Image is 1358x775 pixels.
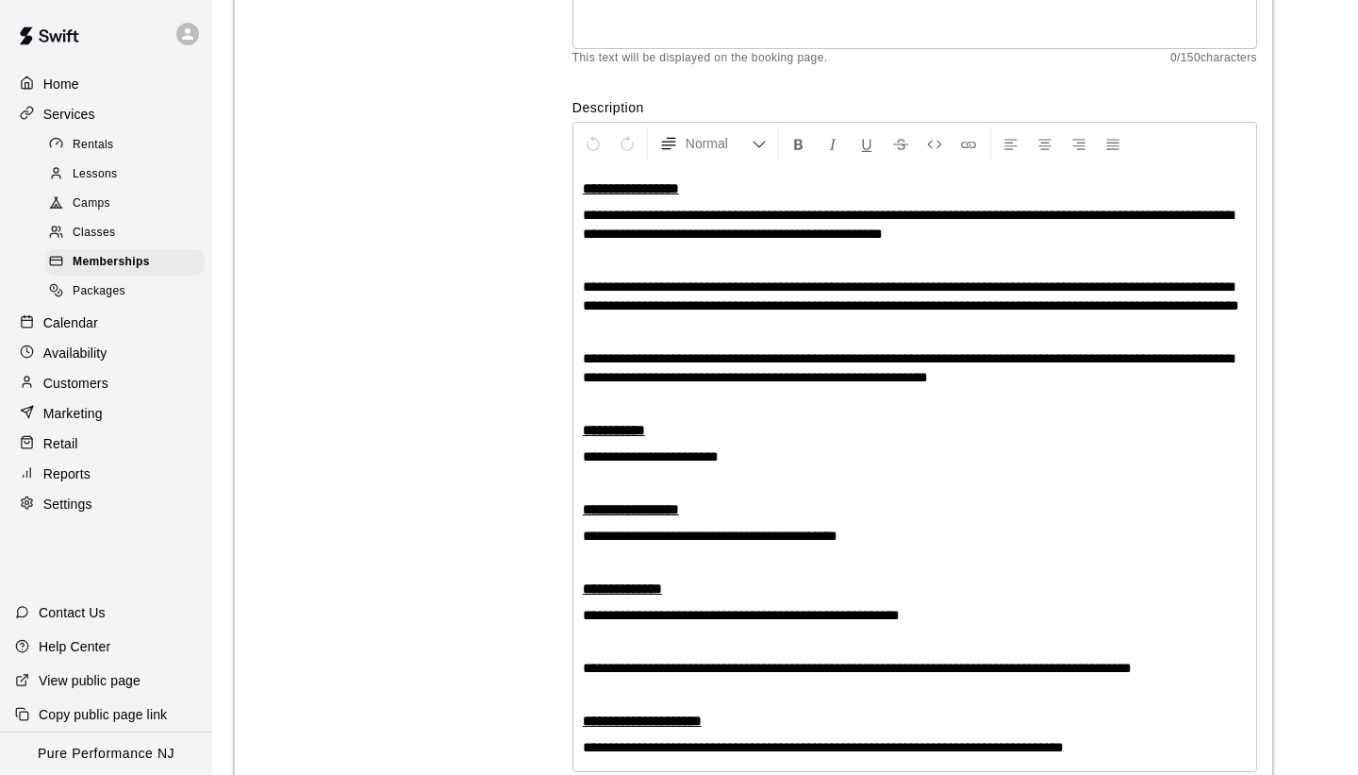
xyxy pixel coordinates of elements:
button: Undo [577,126,609,160]
div: Memberships [45,249,205,276]
p: Calendar [43,313,98,332]
a: Customers [15,369,197,397]
button: Center Align [1029,126,1061,160]
button: Insert Link [952,126,985,160]
p: Copy public page link [39,705,167,724]
span: This text will be displayed on the booking page. [572,49,828,68]
a: Settings [15,490,197,518]
span: Camps [73,194,110,213]
span: Lessons [73,165,118,184]
button: Justify Align [1097,126,1129,160]
p: Services [43,105,95,124]
a: Home [15,70,197,98]
a: Lessons [45,160,212,189]
a: Camps [45,190,212,219]
button: Redo [611,126,643,160]
button: Format Strikethrough [885,126,917,160]
a: Calendar [15,309,197,337]
p: Customers [43,374,108,393]
div: Lessons [45,161,205,188]
button: Format Underline [851,126,883,160]
div: Classes [45,220,205,246]
p: Settings [43,495,92,514]
a: Classes [45,219,212,248]
a: Rentals [45,130,212,160]
button: Formatting Options [652,126,774,160]
button: Insert Code [919,126,951,160]
button: Left Align [995,126,1027,160]
p: Help Center [39,637,110,656]
span: 0 / 150 characters [1170,49,1257,68]
a: Packages [45,278,212,307]
p: View public page [39,671,141,690]
p: Pure Performance NJ [38,744,174,764]
button: Format Italics [817,126,849,160]
button: Format Bold [783,126,815,160]
span: Packages [73,282,125,301]
a: Availability [15,339,197,367]
p: Retail [43,434,78,453]
a: Services [15,100,197,128]
span: Classes [73,224,115,243]
div: Camps [45,191,205,217]
p: Marketing [43,404,103,423]
div: Rentals [45,132,205,159]
button: Right Align [1063,126,1095,160]
a: Reports [15,460,197,488]
a: Marketing [15,399,197,428]
div: Packages [45,278,205,305]
p: Home [43,75,79,93]
p: Availability [43,344,108,362]
a: Retail [15,430,197,458]
span: Memberships [73,253,150,272]
label: Description [572,98,1257,117]
span: Rentals [73,136,114,155]
span: Normal [686,134,752,153]
p: Contact Us [39,603,106,622]
a: Memberships [45,248,212,278]
p: Reports [43,464,91,483]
